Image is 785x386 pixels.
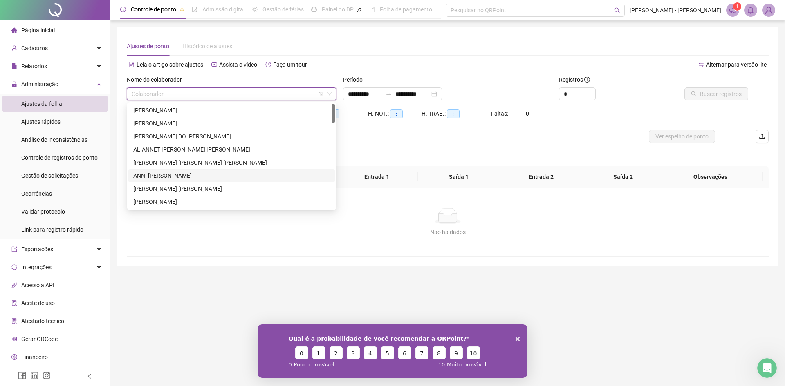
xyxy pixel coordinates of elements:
span: Gestão de férias [262,6,304,13]
span: 1 [736,4,739,9]
span: Leia o artigo sobre ajustes [137,61,203,68]
span: solution [11,318,17,324]
span: api [11,282,17,288]
span: sync [11,264,17,270]
button: Ver espelho de ponto [649,130,715,143]
span: lock [11,81,17,87]
div: ANNI MARIA GONZALES MARTINEZ [128,169,335,182]
span: down [327,91,332,96]
th: Observações [658,166,763,188]
span: upload [759,133,765,140]
span: Controle de ponto [131,6,176,13]
span: Painel do DP [322,6,354,13]
div: H. NOT.: [368,109,422,118]
div: H. TRAB.: [422,109,491,118]
span: export [11,246,17,252]
span: left [87,373,92,379]
span: notification [729,7,736,14]
span: Folha de pagamento [380,6,432,13]
th: Entrada 1 [336,166,418,188]
span: info-circle [584,77,590,83]
span: file-text [129,62,135,67]
th: Entrada 2 [500,166,582,188]
span: swap [698,62,704,67]
span: Ajustes da folha [21,100,62,107]
div: BRUNA EDUARDA CAMARGO KERNESKI [128,195,335,208]
span: file-done [192,7,197,12]
span: book [369,7,375,12]
span: --:-- [447,109,460,118]
div: [PERSON_NAME] [PERSON_NAME] [PERSON_NAME] [133,158,330,167]
span: home [11,27,17,33]
span: bell [747,7,754,14]
span: Registros [559,75,590,84]
span: to [386,91,392,97]
span: Gerar QRCode [21,336,58,342]
span: history [265,62,271,67]
span: Aceite de uso [21,300,55,306]
div: [PERSON_NAME] [PERSON_NAME] [133,184,330,193]
div: [PERSON_NAME] [133,119,330,128]
div: [PERSON_NAME] [133,106,330,115]
span: Histórico de ajustes [182,43,232,49]
span: instagram [43,371,51,379]
span: --:-- [390,109,403,118]
div: Não há dados [137,228,759,237]
span: Cadastros [21,45,48,51]
span: [PERSON_NAME] - [PERSON_NAME] [630,6,721,15]
span: linkedin [30,371,38,379]
span: Ocorrências [21,190,52,197]
div: ADILIANNYS DEL CARMEN ROMERO YEGUEZ [128,104,335,117]
span: sun [252,7,258,12]
button: Buscar registros [684,87,748,100]
span: Análise de inconsistências [21,136,87,143]
sup: 1 [733,2,741,11]
span: Administração [21,81,58,87]
span: youtube [211,62,217,67]
div: ALIANNET CLAUDIA MARTINEZ GIL [128,143,335,156]
span: audit [11,300,17,306]
span: Faça um tour [273,61,307,68]
div: ALEFF SANTANA DO CARMO [128,130,335,143]
div: ADRIANE PEREIRA DA SILVA [128,117,335,130]
span: Link para registro rápido [21,226,83,233]
label: Nome do colaborador [127,75,187,84]
span: Ajustes de ponto [127,43,169,49]
span: Controle de registros de ponto [21,154,98,161]
span: clock-circle [120,7,126,12]
th: Saída 1 [418,166,500,188]
span: pushpin [179,7,184,12]
img: 39406 [763,4,775,16]
span: user-add [11,45,17,51]
span: dollar [11,354,17,360]
span: Acesso à API [21,282,54,288]
span: dashboard [311,7,317,12]
footer: QRPoint © 2025 - 2.90.5 - [110,357,785,386]
span: Financeiro [21,354,48,360]
div: [PERSON_NAME] [133,197,330,206]
span: pushpin [357,7,362,12]
th: Saída 2 [582,166,664,188]
span: Faltas: [491,110,509,117]
div: HE 3: [315,109,368,118]
span: Validar protocolo [21,208,65,215]
span: Observações [665,172,756,181]
span: Integrações [21,264,52,270]
span: Admissão digital [202,6,244,13]
iframe: Inquérito de QRPoint [258,324,527,378]
span: file [11,63,17,69]
label: Período [343,75,368,84]
div: ANNI [PERSON_NAME] [133,171,330,180]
